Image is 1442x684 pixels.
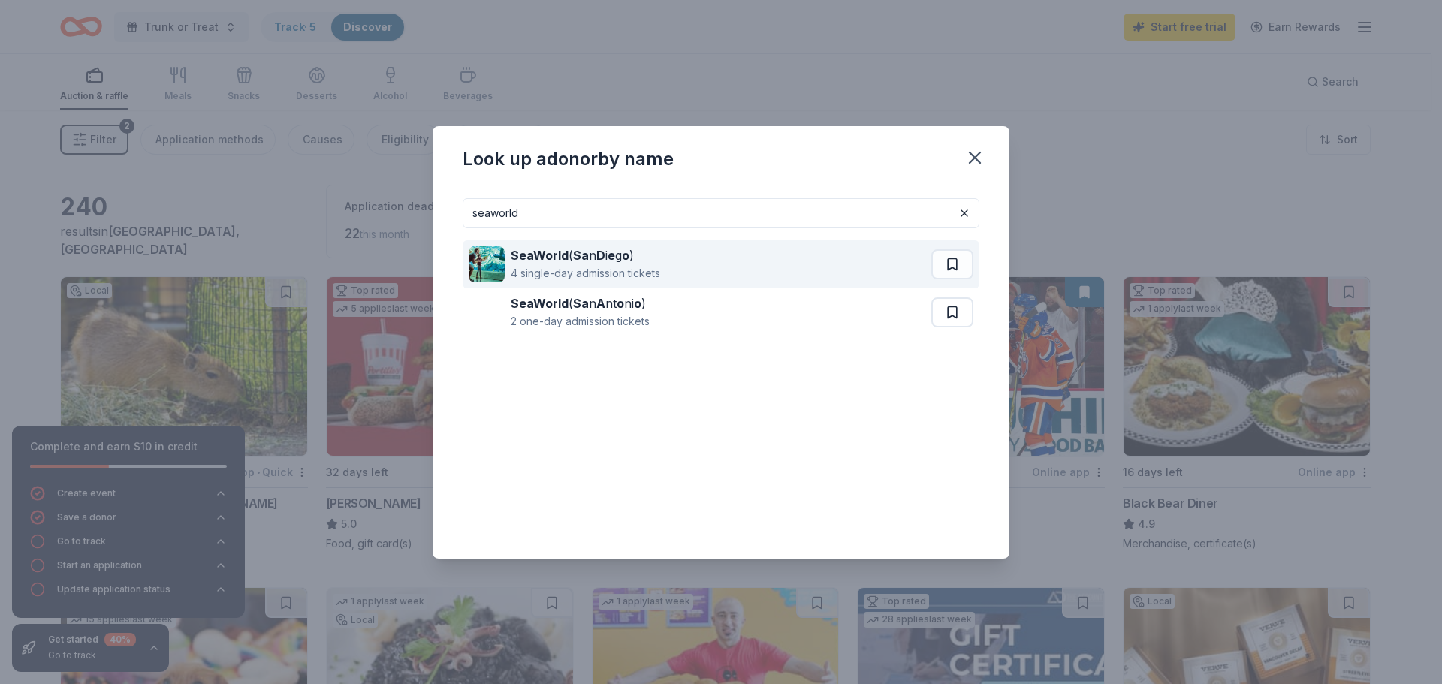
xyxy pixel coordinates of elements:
[511,264,660,282] div: 4 single-day admission tickets
[608,248,615,263] strong: e
[463,198,979,228] input: Search
[511,312,650,330] div: 2 one-day admission tickets
[617,296,624,311] strong: o
[573,296,589,311] strong: Sa
[463,147,674,171] div: Look up a donor by name
[511,296,569,311] strong: SeaWorld
[622,248,629,263] strong: o
[469,246,505,282] img: Image for SeaWorld (San Diego)
[469,294,505,330] img: Image for SeaWorld (San Antonio)
[573,248,589,263] strong: Sa
[511,294,650,312] div: ( n nt ni )
[511,248,569,263] strong: SeaWorld
[511,246,660,264] div: ( n i g )
[596,296,605,311] strong: A
[596,248,605,263] strong: D
[634,296,641,311] strong: o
